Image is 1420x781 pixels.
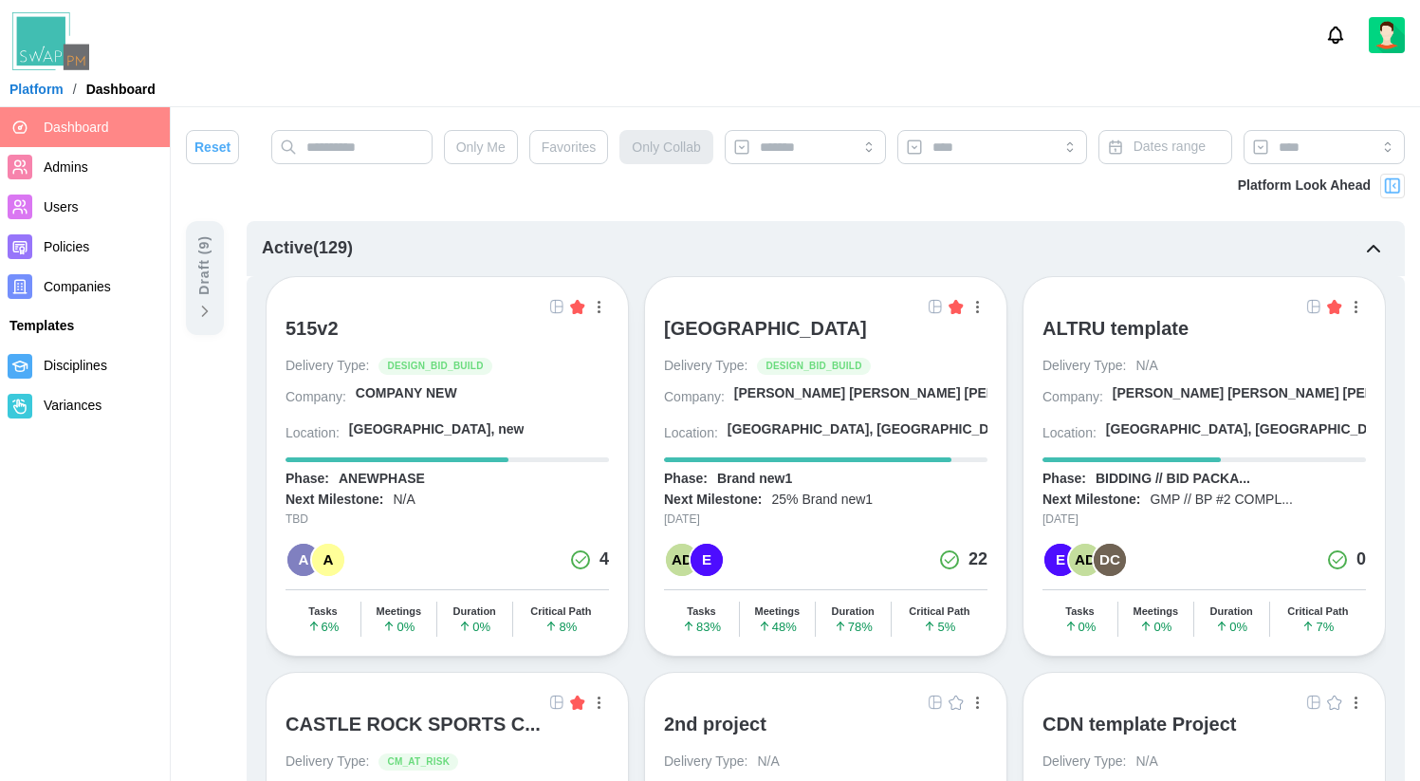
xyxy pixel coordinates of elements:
[567,296,588,317] button: Filled Star
[570,695,585,710] img: Filled Star
[286,357,369,376] div: Delivery Type:
[1327,299,1342,314] img: Filled Star
[393,491,415,510] div: N/A
[286,317,339,340] div: 515v2
[664,317,987,357] a: [GEOGRAPHIC_DATA]
[570,299,585,314] img: Filled Star
[599,547,609,573] div: 4
[546,692,567,713] a: Open Project Grid
[1042,491,1140,510] div: Next Milestone:
[549,299,564,314] img: Grid Icon
[1042,357,1126,376] div: Delivery Type:
[286,753,369,772] div: Delivery Type:
[444,130,518,164] button: Only Me
[1303,692,1324,713] a: Open Project Grid
[286,424,340,443] div: Location:
[734,384,987,410] a: [PERSON_NAME] [PERSON_NAME] [PERSON_NAME] A...
[664,713,987,753] a: 2nd project
[1369,17,1405,53] img: 2Q==
[44,279,111,294] span: Companies
[286,388,346,407] div: Company:
[949,695,964,710] img: Empty Star
[286,713,609,753] a: CASTLE ROCK SPORTS C...
[387,754,450,770] span: CM_AT_RISK
[1306,695,1321,710] img: Grid Icon
[1303,296,1324,317] a: Open Project Grid
[12,12,89,70] img: Swap PM Logo
[307,620,340,633] span: 6 %
[1065,605,1094,618] div: Tasks
[1042,424,1097,443] div: Location:
[542,131,597,163] span: Favorites
[1133,605,1178,618] div: Meetings
[1042,317,1366,357] a: ALTRU template
[682,620,721,633] span: 83 %
[664,357,747,376] div: Delivery Type:
[1042,511,1366,529] div: [DATE]
[1098,130,1232,164] button: Dates range
[765,359,861,374] span: DESIGN_BID_BUILD
[717,470,792,489] div: Brand new1
[356,384,457,403] div: COMPANY NEW
[1042,753,1126,772] div: Delivery Type:
[544,620,577,633] span: 8 %
[1094,544,1126,576] div: DC
[928,695,943,710] img: Grid Icon
[312,544,344,576] div: A
[86,83,156,96] div: Dashboard
[549,695,564,710] img: Grid Icon
[687,605,715,618] div: Tasks
[1069,544,1101,576] div: AD
[186,130,239,164] button: Reset
[1383,177,1402,195] img: Project Look Ahead Button
[1327,695,1342,710] img: Empty Star
[529,130,609,164] button: Favorites
[1215,620,1247,633] span: 0 %
[832,605,875,618] div: Duration
[44,358,107,373] span: Disciplines
[1238,176,1371,196] div: Platform Look Ahead
[968,547,987,573] div: 22
[728,420,1019,439] div: [GEOGRAPHIC_DATA], [GEOGRAPHIC_DATA]
[44,159,88,175] span: Admins
[664,753,747,772] div: Delivery Type:
[754,605,800,618] div: Meetings
[925,296,946,317] a: Open Project Grid
[1042,317,1189,340] div: ALTRU template
[666,544,698,576] div: AD
[949,299,964,314] img: Filled Star
[1139,620,1171,633] span: 0 %
[757,753,779,772] div: N/A
[664,713,766,735] div: 2nd project
[1150,491,1292,510] div: GMP // BP #2 COMPL...
[287,544,320,576] div: A
[286,511,609,529] div: TBD
[1369,17,1405,53] a: Zulqarnain Khalil
[194,235,215,295] div: Draft ( 9 )
[387,359,483,374] span: DESIGN_BID_BUILD
[834,620,873,633] span: 78 %
[1135,357,1157,376] div: N/A
[286,317,609,357] a: 515v2
[339,470,425,489] div: ANEWPHASE
[1324,692,1345,713] button: Empty Star
[1210,605,1253,618] div: Duration
[382,620,415,633] span: 0 %
[349,420,525,439] div: [GEOGRAPHIC_DATA], new
[923,620,955,633] span: 5 %
[771,491,873,510] div: 25% Brand new1
[1044,544,1077,576] div: E
[1287,605,1348,618] div: Critical Path
[567,692,588,713] button: Filled Star
[758,620,797,633] span: 48 %
[928,299,943,314] img: Grid Icon
[1301,620,1334,633] span: 7 %
[286,491,383,510] div: Next Milestone:
[1042,713,1237,735] div: CDN template Project
[664,491,762,510] div: Next Milestone:
[44,398,101,413] span: Variances
[1096,470,1250,489] div: BIDDING // BID PACKA...
[44,239,89,254] span: Policies
[1134,139,1206,154] span: Dates range
[1113,384,1366,410] a: [PERSON_NAME] [PERSON_NAME] [PERSON_NAME] A...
